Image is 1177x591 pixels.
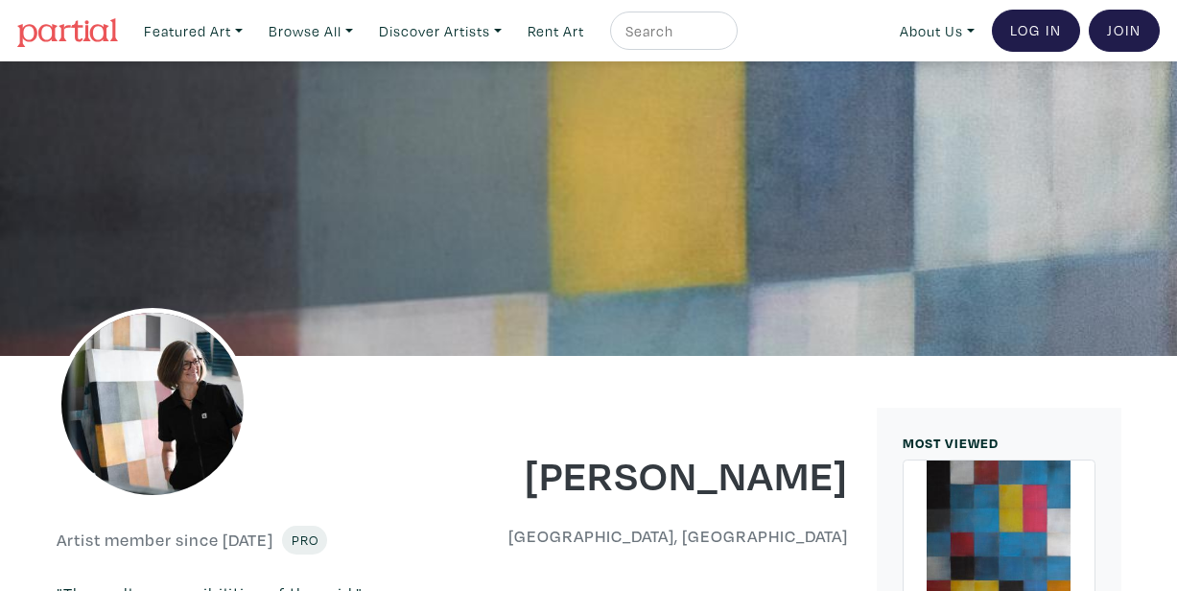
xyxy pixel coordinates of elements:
[903,434,999,452] small: MOST VIEWED
[992,10,1080,52] a: Log In
[1089,10,1160,52] a: Join
[135,12,251,51] a: Featured Art
[291,531,318,549] span: Pro
[891,12,983,51] a: About Us
[466,448,848,500] h1: [PERSON_NAME]
[57,530,273,551] h6: Artist member since [DATE]
[624,19,719,43] input: Search
[370,12,510,51] a: Discover Artists
[57,308,248,500] img: phpThumb.php
[466,526,848,547] h6: [GEOGRAPHIC_DATA], [GEOGRAPHIC_DATA]
[519,12,593,51] a: Rent Art
[260,12,362,51] a: Browse All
